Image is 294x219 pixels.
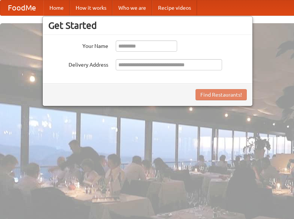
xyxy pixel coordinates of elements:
[152,0,197,15] a: Recipe videos
[48,20,247,31] h3: Get Started
[0,0,43,15] a: FoodMe
[196,89,247,100] button: Find Restaurants!
[48,40,108,50] label: Your Name
[48,59,108,69] label: Delivery Address
[70,0,112,15] a: How it works
[112,0,152,15] a: Who we are
[43,0,70,15] a: Home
